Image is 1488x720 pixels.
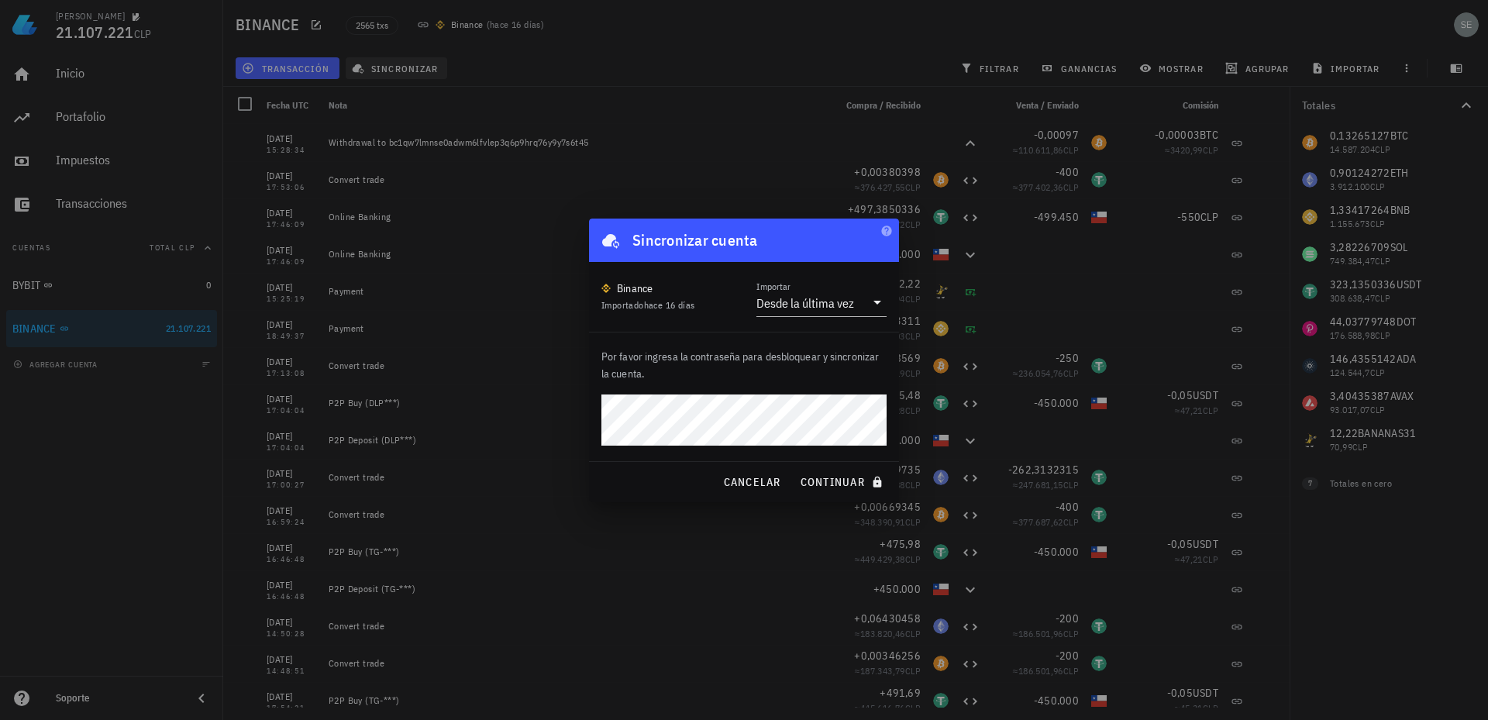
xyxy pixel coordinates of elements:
p: Por favor ingresa la contraseña para desbloquear y sincronizar la cuenta. [601,348,887,382]
div: Sincronizar cuenta [632,228,758,253]
div: Binance [617,281,653,296]
span: continuar [800,475,887,489]
div: Desde la última vez [756,295,854,311]
label: Importar [756,281,790,292]
img: 270.png [601,284,611,293]
span: hace 16 días [644,299,695,311]
span: cancelar [722,475,780,489]
span: Importado [601,299,694,311]
button: cancelar [716,468,787,496]
button: continuar [794,468,893,496]
div: ImportarDesde la última vez [756,290,887,316]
